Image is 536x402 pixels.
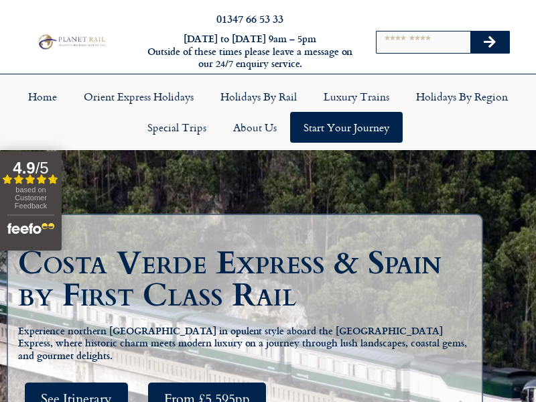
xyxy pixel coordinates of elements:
[310,81,403,112] a: Luxury Trains
[216,11,283,26] a: 01347 66 53 33
[146,33,354,70] h6: [DATE] to [DATE] 9am – 5pm Outside of these times please leave a message on our 24/7 enquiry serv...
[18,325,472,362] h5: Experience northern [GEOGRAPHIC_DATA] in opulent style aboard the [GEOGRAPHIC_DATA] Express, wher...
[7,81,529,143] nav: Menu
[70,81,207,112] a: Orient Express Holidays
[134,112,220,143] a: Special Trips
[220,112,290,143] a: About Us
[403,81,521,112] a: Holidays by Region
[15,81,70,112] a: Home
[290,112,403,143] a: Start your Journey
[207,81,310,112] a: Holidays by Rail
[18,247,478,312] h1: Costa Verde Express & Spain by First Class Rail
[470,31,509,53] button: Search
[36,33,107,50] img: Planet Rail Train Holidays Logo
